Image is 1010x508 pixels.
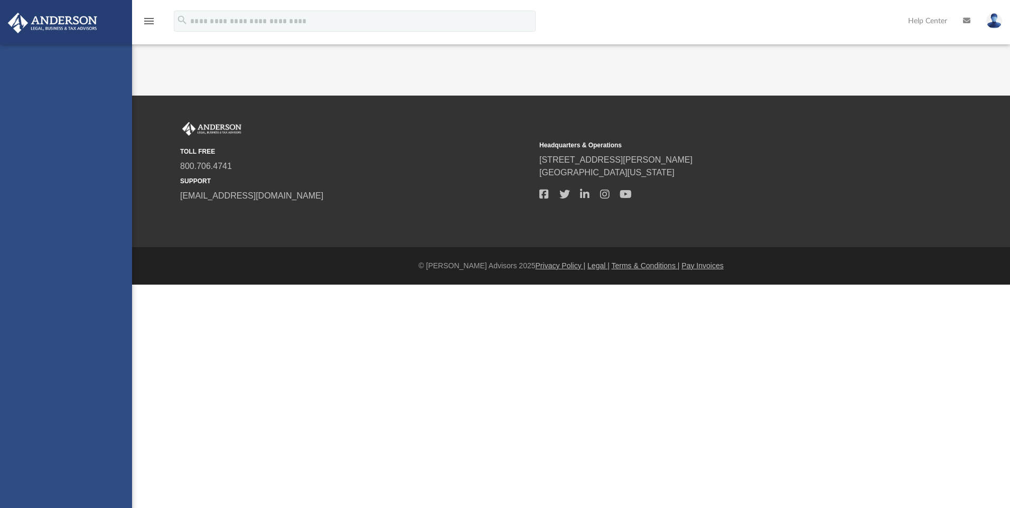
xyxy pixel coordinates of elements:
a: [STREET_ADDRESS][PERSON_NAME] [539,155,693,164]
div: © [PERSON_NAME] Advisors 2025 [132,260,1010,271]
img: Anderson Advisors Platinum Portal [180,122,244,136]
a: menu [143,20,155,27]
a: [GEOGRAPHIC_DATA][US_STATE] [539,168,675,177]
small: Headquarters & Operations [539,140,891,150]
a: Pay Invoices [681,261,723,270]
a: Legal | [587,261,610,270]
img: User Pic [986,13,1002,29]
small: TOLL FREE [180,147,532,156]
i: search [176,14,188,26]
a: 800.706.4741 [180,162,232,171]
img: Anderson Advisors Platinum Portal [5,13,100,33]
i: menu [143,15,155,27]
a: [EMAIL_ADDRESS][DOMAIN_NAME] [180,191,323,200]
small: SUPPORT [180,176,532,186]
a: Privacy Policy | [536,261,586,270]
a: Terms & Conditions | [612,261,680,270]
